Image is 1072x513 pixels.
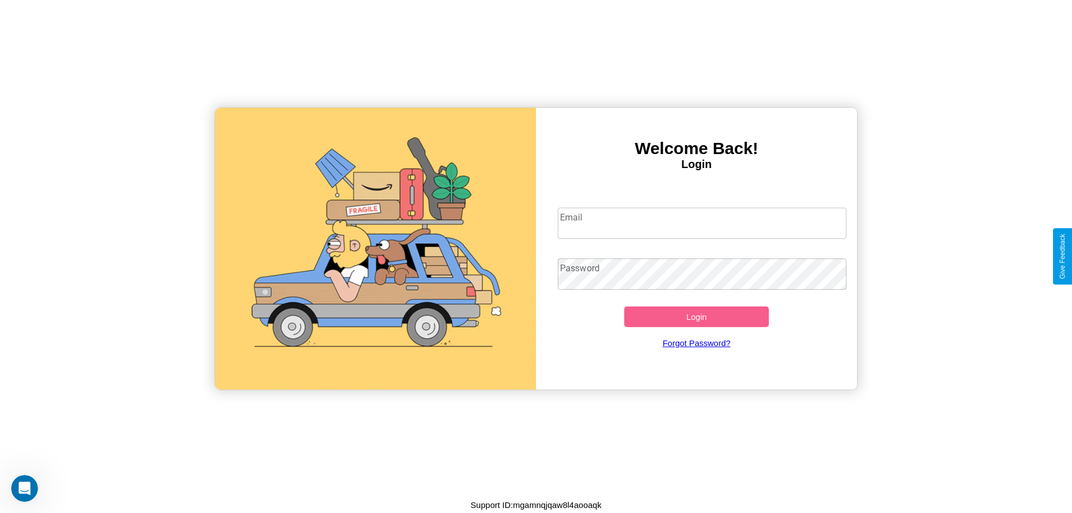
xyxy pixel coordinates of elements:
[471,497,601,512] p: Support ID: mgamnqjqaw8l4aooaqk
[1059,234,1066,279] div: Give Feedback
[215,108,536,390] img: gif
[552,327,841,359] a: Forgot Password?
[536,139,857,158] h3: Welcome Back!
[624,306,769,327] button: Login
[536,158,857,171] h4: Login
[11,475,38,502] iframe: Intercom live chat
